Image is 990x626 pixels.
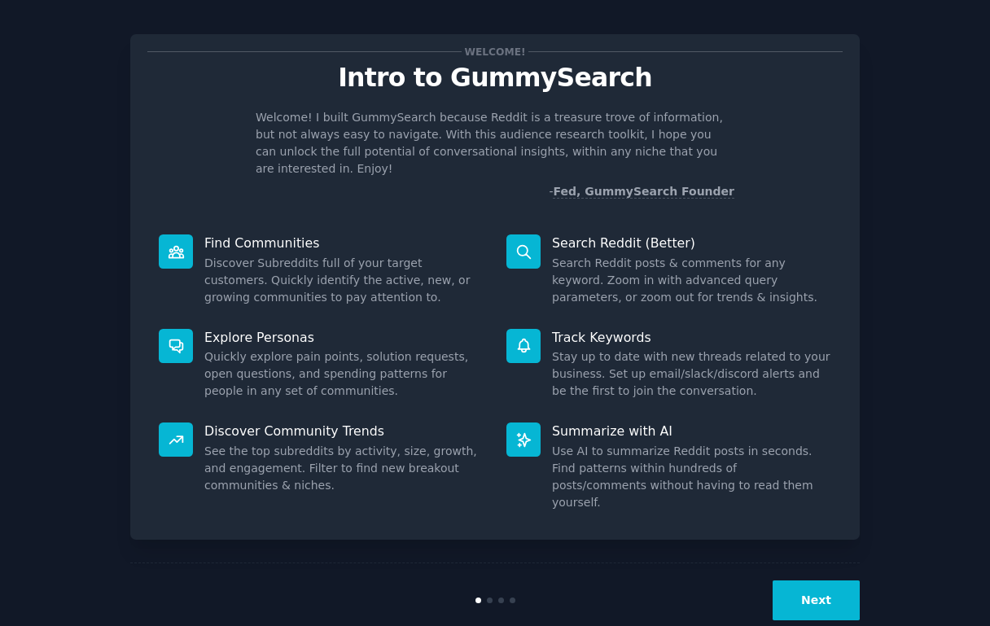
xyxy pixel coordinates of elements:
[462,43,528,60] span: Welcome!
[204,443,484,494] dd: See the top subreddits by activity, size, growth, and engagement. Filter to find new breakout com...
[552,422,831,440] p: Summarize with AI
[552,234,831,252] p: Search Reddit (Better)
[204,348,484,400] dd: Quickly explore pain points, solution requests, open questions, and spending patterns for people ...
[204,329,484,346] p: Explore Personas
[549,183,734,200] div: -
[204,234,484,252] p: Find Communities
[204,422,484,440] p: Discover Community Trends
[552,348,831,400] dd: Stay up to date with new threads related to your business. Set up email/slack/discord alerts and ...
[773,580,860,620] button: Next
[204,255,484,306] dd: Discover Subreddits full of your target customers. Quickly identify the active, new, or growing c...
[147,63,843,92] p: Intro to GummySearch
[256,109,734,177] p: Welcome! I built GummySearch because Reddit is a treasure trove of information, but not always ea...
[552,255,831,306] dd: Search Reddit posts & comments for any keyword. Zoom in with advanced query parameters, or zoom o...
[552,443,831,511] dd: Use AI to summarize Reddit posts in seconds. Find patterns within hundreds of posts/comments with...
[552,329,831,346] p: Track Keywords
[553,185,734,199] a: Fed, GummySearch Founder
